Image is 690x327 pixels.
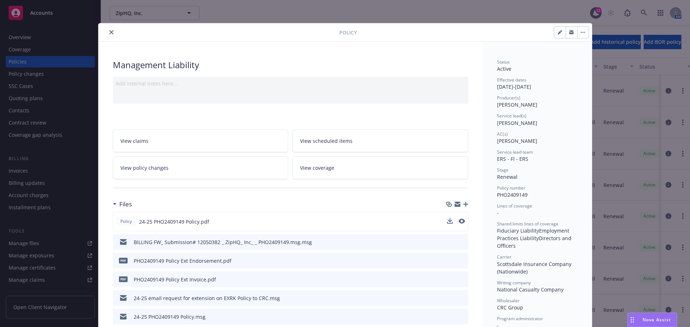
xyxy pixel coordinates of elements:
[497,173,517,180] span: Renewal
[497,191,528,198] span: PHO2409149
[447,294,453,302] button: download file
[139,218,209,225] span: 24-25 PHO2409149 Policy.pdf
[497,101,537,108] span: [PERSON_NAME]
[497,167,509,173] span: Stage
[134,313,206,321] div: 24-25 PHO2409149 Policy.msg
[497,149,533,155] span: Service lead team
[447,313,453,321] button: download file
[447,218,453,224] button: download file
[120,137,148,145] span: View claims
[134,238,312,246] div: BILLING FW_ Submission# 12050382 _ ZipHQ_ Inc_ _ PHO2409149.msg.msg
[120,164,169,172] span: View policy changes
[497,155,528,162] span: ERS - FI - ERS
[497,131,508,137] span: AC(s)
[497,185,525,191] span: Policy number
[627,313,677,327] button: Nova Assist
[459,219,465,224] button: preview file
[293,157,468,179] a: View coverage
[497,137,537,144] span: [PERSON_NAME]
[497,77,526,83] span: Effective dates
[497,209,499,216] span: -
[497,120,537,126] span: [PERSON_NAME]
[113,130,289,152] a: View claims
[497,221,558,227] span: Shared limits lines of coverage
[459,294,465,302] button: preview file
[497,95,520,101] span: Producer(s)
[497,113,526,119] span: Service lead(s)
[113,59,468,71] div: Management Liability
[497,235,573,249] span: Directors and Officers
[113,157,289,179] a: View policy changes
[497,59,510,65] span: Status
[119,276,128,282] span: pdf
[497,77,578,90] div: [DATE] - [DATE]
[497,298,520,304] span: Wholesaler
[293,130,468,152] a: View scheduled items
[119,218,133,225] span: Policy
[497,65,511,72] span: Active
[459,313,465,321] button: preview file
[116,80,465,87] div: Add internal notes here...
[497,286,563,293] span: National Casualty Company
[497,316,543,322] span: Program administrator
[119,200,132,209] h3: Files
[643,317,671,323] span: Nova Assist
[459,238,465,246] button: preview file
[134,257,231,265] div: PHO2409149 Policy Ext Endorsement.pdf
[497,254,511,260] span: Carrier
[497,203,532,209] span: Lines of coverage
[447,238,453,246] button: download file
[339,29,357,36] span: Policy
[119,258,128,263] span: pdf
[628,313,637,327] div: Drag to move
[497,280,531,286] span: Writing company
[459,276,465,283] button: preview file
[134,294,280,302] div: 24-25 email request for extension on EXRK Policy to CRC.msg
[459,218,465,225] button: preview file
[300,137,353,145] span: View scheduled items
[447,276,453,283] button: download file
[497,227,539,234] span: Fiduciary Liability
[447,218,453,225] button: download file
[447,257,453,265] button: download file
[107,28,116,37] button: close
[113,200,132,209] div: Files
[497,261,573,275] span: Scottsdale Insurance Company (Nationwide)
[134,276,216,283] div: PHO2409149 Policy Ext Invoice.pdf
[300,164,334,172] span: View coverage
[497,304,523,311] span: CRC Group
[497,227,571,242] span: Employment Practices Liability
[459,257,465,265] button: preview file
